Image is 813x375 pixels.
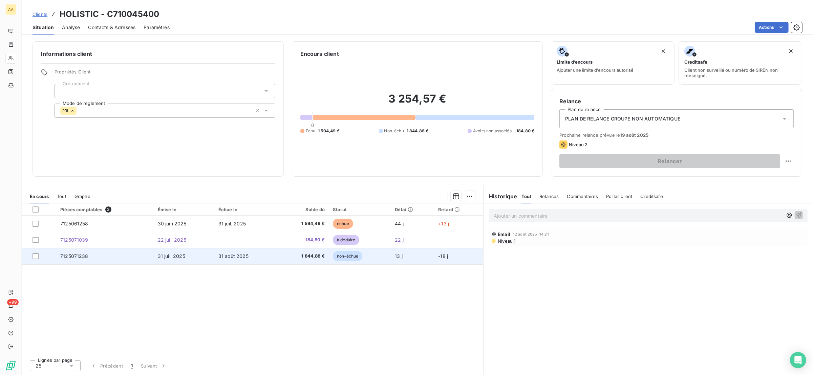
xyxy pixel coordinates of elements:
[333,207,387,212] div: Statut
[41,50,275,58] h6: Informations client
[281,253,325,260] span: 1 844,88 €
[755,22,789,33] button: Actions
[131,362,133,369] span: 1
[640,194,663,199] span: Creditsafe
[333,219,353,229] span: échue
[684,59,707,65] span: Creditsafe
[497,238,515,244] span: Niveau 1
[559,97,794,105] h6: Relance
[318,128,340,134] span: 1 594,49 €
[33,12,47,17] span: Clients
[60,206,150,213] div: Pièces comptables
[55,69,275,79] span: Propriétés Client
[57,194,66,199] span: Tout
[30,194,49,199] span: En cours
[311,123,314,128] span: 0
[33,11,47,18] a: Clients
[7,299,19,305] span: +99
[333,235,359,245] span: à déduire
[521,194,532,199] span: Tout
[77,108,82,114] input: Ajouter une valeur
[539,194,559,199] span: Relances
[60,8,159,20] h3: HOLISTIC - C710045400
[281,237,325,243] span: -184,80 €
[569,142,587,147] span: Niveau 2
[790,352,806,368] div: Open Intercom Messenger
[565,115,680,122] span: PLAN DE RELANCE GROUPE NON AUTOMATIQUE
[333,251,362,261] span: non-échue
[144,24,170,31] span: Paramètres
[620,132,648,138] span: 19 août 2025
[438,207,479,212] div: Retard
[158,253,185,259] span: 31 juil. 2025
[33,24,54,31] span: Situation
[127,359,137,373] button: 1
[557,59,593,65] span: Limite d’encours
[60,88,66,94] input: Ajouter une valeur
[306,128,316,134] span: Échu
[74,194,90,199] span: Graphe
[484,192,517,200] h6: Historique
[158,221,187,226] span: 30 juin 2025
[395,253,403,259] span: 13 j
[300,92,535,112] h2: 3 254,57 €
[384,128,404,134] span: Non-échu
[395,207,430,212] div: Délai
[60,237,88,243] span: 7125071039
[684,67,796,78] span: Client non surveillé ou numéro de SIREN non renseigné.
[559,132,794,138] span: Prochaine relance prévue le
[62,24,80,31] span: Analyse
[473,128,512,134] span: Avoirs non associés
[86,359,127,373] button: Précédent
[158,207,210,212] div: Émise le
[300,50,339,58] h6: Encours client
[88,24,135,31] span: Contacts & Adresses
[498,231,510,237] span: Email
[60,221,88,226] span: 7125061258
[137,359,171,373] button: Suivant
[218,207,273,212] div: Échue le
[551,41,675,85] button: Limite d’encoursAjouter une limite d’encours autorisé
[559,154,780,168] button: Relancer
[218,253,249,259] span: 31 août 2025
[513,232,549,236] span: 12 août 2025, 14:21
[5,360,16,371] img: Logo LeanPay
[62,109,69,113] span: PRL
[438,221,449,226] span: +13 j
[395,237,404,243] span: 22 j
[395,221,404,226] span: 44 j
[218,221,246,226] span: 31 juil. 2025
[5,4,16,15] div: AA
[281,220,325,227] span: 1 594,49 €
[679,41,802,85] button: CreditsafeClient non surveillé ou numéro de SIREN non renseigné.
[438,253,448,259] span: -18 j
[281,207,325,212] div: Solde dû
[606,194,632,199] span: Portail client
[557,67,634,73] span: Ajouter une limite d’encours autorisé
[60,253,88,259] span: 7125071238
[514,128,534,134] span: -184,80 €
[158,237,186,243] span: 22 juil. 2025
[36,362,41,369] span: 25
[407,128,429,134] span: 1 844,88 €
[105,206,111,213] span: 3
[567,194,598,199] span: Commentaires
